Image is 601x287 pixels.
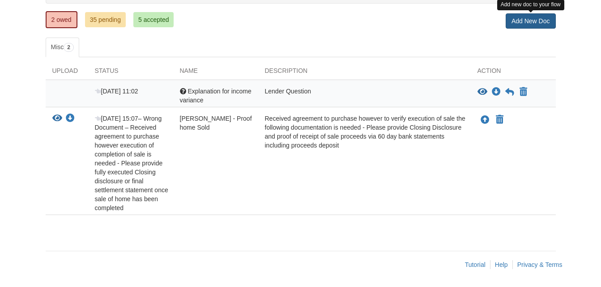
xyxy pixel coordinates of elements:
div: Name [173,66,258,80]
a: 35 pending [85,12,126,27]
a: Download Laura Somers - Proof home Sold [66,115,75,122]
div: Received agreement to purchase however to verify execution of sale the following documentation is... [258,114,471,212]
button: Upload Laura Somers - Proof home Sold [480,114,490,126]
div: Lender Question [258,87,471,105]
a: Add New Doc [506,13,556,29]
a: Help [495,261,508,268]
span: Explanation for income variance [180,88,251,104]
a: Misc [46,38,79,57]
button: View Explanation for income variance [477,88,487,97]
span: [PERSON_NAME] - Proof home Sold [180,115,252,131]
div: Upload [46,66,88,80]
div: – Wrong Document – Received agreement to purchase however execution of completion of sale is need... [88,114,173,212]
a: Download Explanation for income variance [492,89,501,96]
a: 2 owed [46,11,77,28]
div: Action [471,66,556,80]
div: Status [88,66,173,80]
span: [DATE] 15:07 [95,115,138,122]
span: [DATE] 11:02 [95,88,138,95]
a: 5 accepted [133,12,174,27]
a: Privacy & Terms [517,261,563,268]
button: Declare Explanation for income variance not applicable [519,87,528,97]
button: Declare Laura Somers - Proof home Sold not applicable [495,114,504,125]
span: 2 [64,43,74,52]
button: View Laura Somers - Proof home Sold [52,114,62,123]
a: Tutorial [465,261,486,268]
div: Description [258,66,471,80]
